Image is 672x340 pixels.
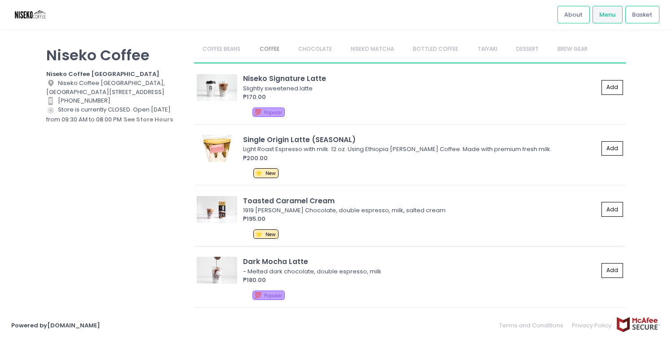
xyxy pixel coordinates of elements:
[251,40,288,58] a: COFFEE
[243,154,598,163] div: ₱200.00
[197,74,237,101] img: Niseko Signature Latte
[265,170,276,177] span: New
[243,196,598,206] div: Toasted Caramel Cream
[404,40,467,58] a: BOTTLED COFFEE
[194,40,249,58] a: COFFEE BEANS
[11,7,52,22] img: logo
[46,46,183,64] p: Niseko Coffee
[549,40,597,58] a: BREW GEAR
[243,134,598,145] div: Single Origin Latte (SEASONAL)
[289,40,340,58] a: CHOCOLATE
[243,206,596,215] div: 1919 [PERSON_NAME] Chocolate, double espresso, milk, salted cream
[632,10,652,19] span: Basket
[123,115,173,125] button: see store hours
[601,202,623,217] button: Add
[564,10,583,19] span: About
[255,169,262,177] span: ⭐
[46,70,159,78] b: Niseko Coffee [GEOGRAPHIC_DATA]
[243,84,596,93] div: Slightly sweetened latte
[557,6,590,23] a: About
[264,292,282,299] span: Popular
[568,317,616,334] a: Privacy Policy
[243,73,598,84] div: Niseko Signature Latte
[599,10,615,19] span: Menu
[46,96,183,105] div: [PHONE_NUMBER]
[197,135,237,162] img: Single Origin Latte (SEASONAL)
[46,79,183,97] div: Niseko Coffee [GEOGRAPHIC_DATA], [GEOGRAPHIC_DATA][STREET_ADDRESS]
[243,256,598,267] div: Dark Mocha Latte
[254,291,261,300] span: 💯
[243,93,598,102] div: ₱170.00
[601,263,623,278] button: Add
[243,267,596,276] div: - Melted dark chocolate, double espresso, milk
[46,105,183,124] div: Store is currently CLOSED. Open [DATE] from 09:30 AM to 08:00 PM
[616,317,661,332] img: mcafee-secure
[342,40,403,58] a: NISEKO MATCHA
[469,40,506,58] a: TAIYAKI
[499,317,568,334] a: Terms and Conditions
[243,276,598,285] div: ₱180.00
[254,108,261,116] span: 💯
[507,40,547,58] a: DESSERT
[264,109,282,116] span: Popular
[243,145,596,154] div: Light Roast Espresso with milk. 12 oz. Using Ethiopia [PERSON_NAME] Coffee. Made with premium fre...
[197,257,237,284] img: Dark Mocha Latte
[197,196,237,223] img: Toasted Caramel Cream
[592,6,623,23] a: Menu
[11,321,100,330] a: Powered by[DOMAIN_NAME]
[265,231,276,238] span: New
[255,230,262,238] span: ⭐
[601,141,623,156] button: Add
[601,80,623,95] button: Add
[243,215,598,224] div: ₱195.00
